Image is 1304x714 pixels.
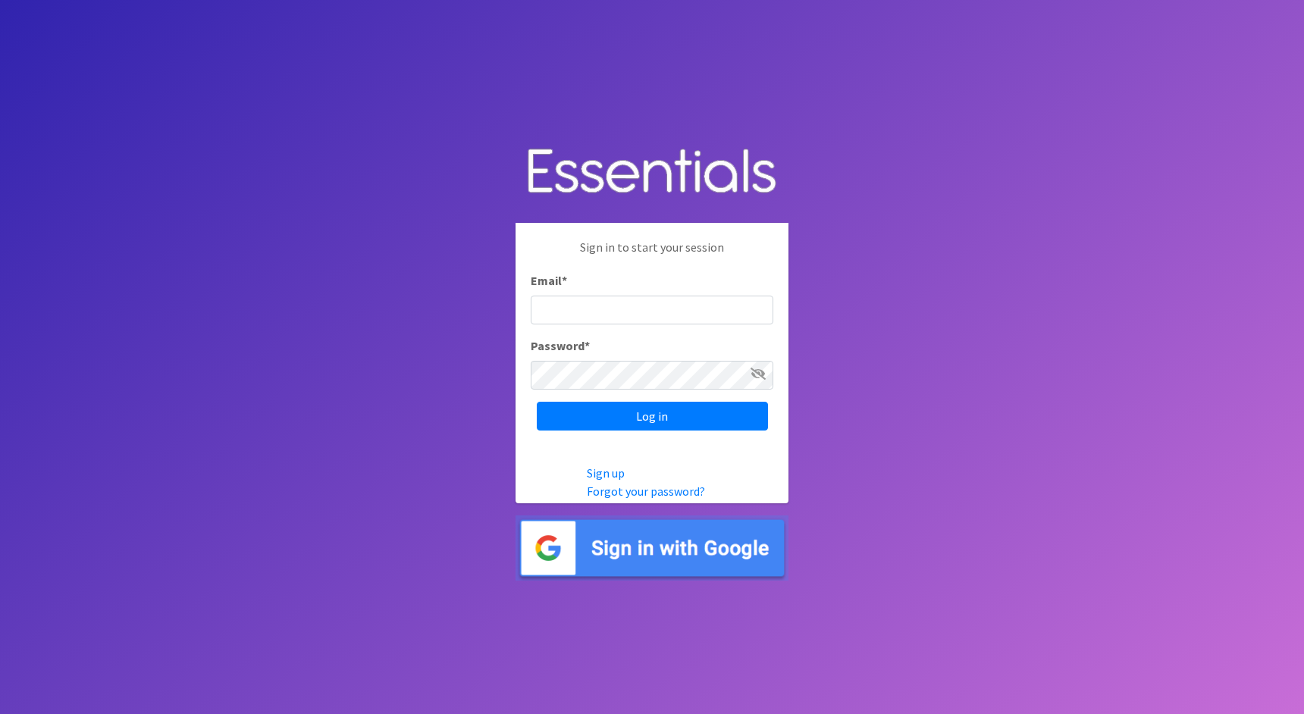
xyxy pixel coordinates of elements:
abbr: required [562,273,567,288]
label: Password [531,337,590,355]
a: Forgot your password? [587,484,705,499]
a: Sign up [587,465,625,481]
img: Sign in with Google [516,515,788,581]
p: Sign in to start your session [531,238,773,271]
abbr: required [585,338,590,353]
img: Human Essentials [516,133,788,211]
input: Log in [537,402,768,431]
label: Email [531,271,567,290]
